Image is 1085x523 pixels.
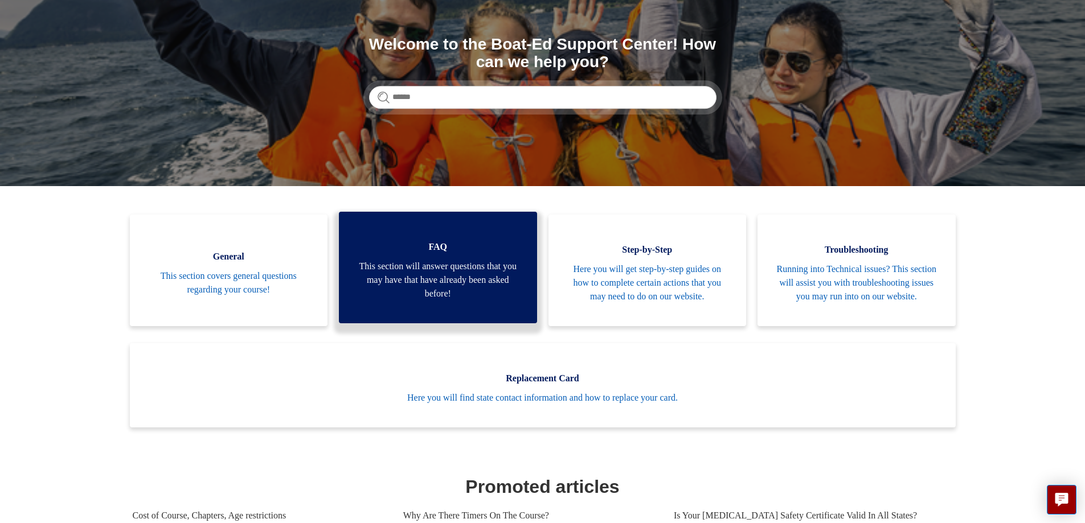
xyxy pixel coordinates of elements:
a: Troubleshooting Running into Technical issues? This section will assist you with troubleshooting ... [758,215,956,326]
span: General [147,250,311,263]
button: Live chat [1047,485,1076,514]
a: Step-by-Step Here you will get step-by-step guides on how to complete certain actions that you ma... [548,215,747,326]
span: Running into Technical issues? This section will assist you with troubleshooting issues you may r... [775,262,939,303]
input: Search [369,86,716,109]
span: Replacement Card [147,372,939,385]
span: Here you will find state contact information and how to replace your card. [147,391,939,405]
a: FAQ This section will answer questions that you may have that have already been asked before! [339,212,537,323]
h1: Promoted articles [133,473,953,500]
h1: Welcome to the Boat-Ed Support Center! How can we help you? [369,36,716,71]
a: General This section covers general questions regarding your course! [130,215,328,326]
a: Replacement Card Here you will find state contact information and how to replace your card. [130,343,956,427]
span: This section will answer questions that you may have that have already been asked before! [356,260,520,300]
span: Step-by-Step [566,243,730,257]
span: Here you will get step-by-step guides on how to complete certain actions that you may need to do ... [566,262,730,303]
span: FAQ [356,240,520,254]
span: Troubleshooting [775,243,939,257]
span: This section covers general questions regarding your course! [147,269,311,296]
